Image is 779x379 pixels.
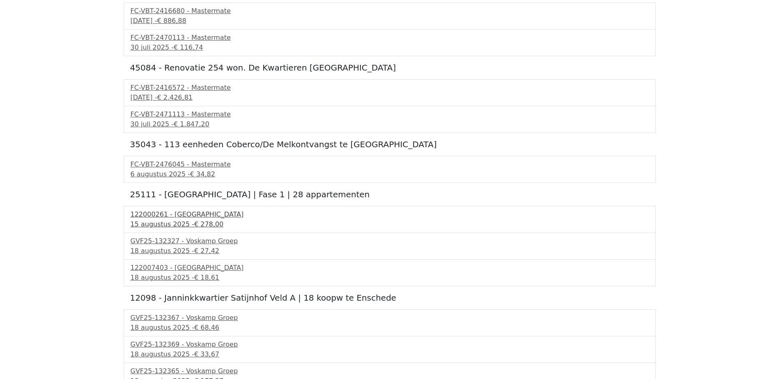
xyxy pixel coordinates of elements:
[131,160,649,179] a: FC-VBT-2476045 - Mastermate6 augustus 2025 -€ 34,82
[131,263,649,273] div: 122007403 - [GEOGRAPHIC_DATA]
[174,43,203,51] span: € 116,74
[131,110,649,129] a: FC-VBT-2471113 - Mastermate30 juli 2025 -€ 1.847,20
[131,273,649,283] div: 18 augustus 2025 -
[131,33,649,43] div: FC-VBT-2470113 - Mastermate
[131,366,649,376] div: GVF25-132365 - Voskamp Groep
[131,83,649,103] a: FC-VBT-2416572 - Mastermate[DATE] -€ 2.426,81
[194,350,219,358] span: € 33,67
[131,33,649,53] a: FC-VBT-2470113 - Mastermate30 juli 2025 -€ 116,74
[131,16,649,26] div: [DATE] -
[131,236,649,246] div: GVF25-132327 - Voskamp Groep
[131,219,649,229] div: 15 augustus 2025 -
[131,263,649,283] a: 122007403 - [GEOGRAPHIC_DATA]18 augustus 2025 -€ 18,61
[131,246,649,256] div: 18 augustus 2025 -
[157,94,193,101] span: € 2.426,81
[131,340,649,349] div: GVF25-132369 - Voskamp Groep
[131,160,649,169] div: FC-VBT-2476045 - Mastermate
[131,93,649,103] div: [DATE] -
[131,210,649,219] div: 122000261 - [GEOGRAPHIC_DATA]
[174,120,209,128] span: € 1.847,20
[131,349,649,359] div: 18 augustus 2025 -
[131,340,649,359] a: GVF25-132369 - Voskamp Groep18 augustus 2025 -€ 33,67
[130,139,649,149] h5: 35043 - 113 eenheden Coberco/De Melkontvangst te [GEOGRAPHIC_DATA]
[130,189,649,199] h5: 25111 - [GEOGRAPHIC_DATA] | Fase 1 | 28 appartementen
[194,274,219,281] span: € 18,61
[131,43,649,53] div: 30 juli 2025 -
[131,119,649,129] div: 30 juli 2025 -
[131,169,649,179] div: 6 augustus 2025 -
[131,6,649,26] a: FC-VBT-2416680 - Mastermate[DATE] -€ 886,88
[130,293,649,303] h5: 12098 - Janninkkwartier Satijnhof Veld A | 18 koopw te Enschede
[131,323,649,333] div: 18 augustus 2025 -
[190,170,215,178] span: € 34,82
[131,313,649,333] a: GVF25-132367 - Voskamp Groep18 augustus 2025 -€ 68,46
[157,17,186,25] span: € 886,88
[194,324,219,331] span: € 68,46
[131,83,649,93] div: FC-VBT-2416572 - Mastermate
[131,110,649,119] div: FC-VBT-2471113 - Mastermate
[130,63,649,73] h5: 45084 - Renovatie 254 won. De Kwartieren [GEOGRAPHIC_DATA]
[131,6,649,16] div: FC-VBT-2416680 - Mastermate
[131,236,649,256] a: GVF25-132327 - Voskamp Groep18 augustus 2025 -€ 27,42
[194,220,223,228] span: € 278,00
[194,247,219,255] span: € 27,42
[131,313,649,323] div: GVF25-132367 - Voskamp Groep
[131,210,649,229] a: 122000261 - [GEOGRAPHIC_DATA]15 augustus 2025 -€ 278,00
